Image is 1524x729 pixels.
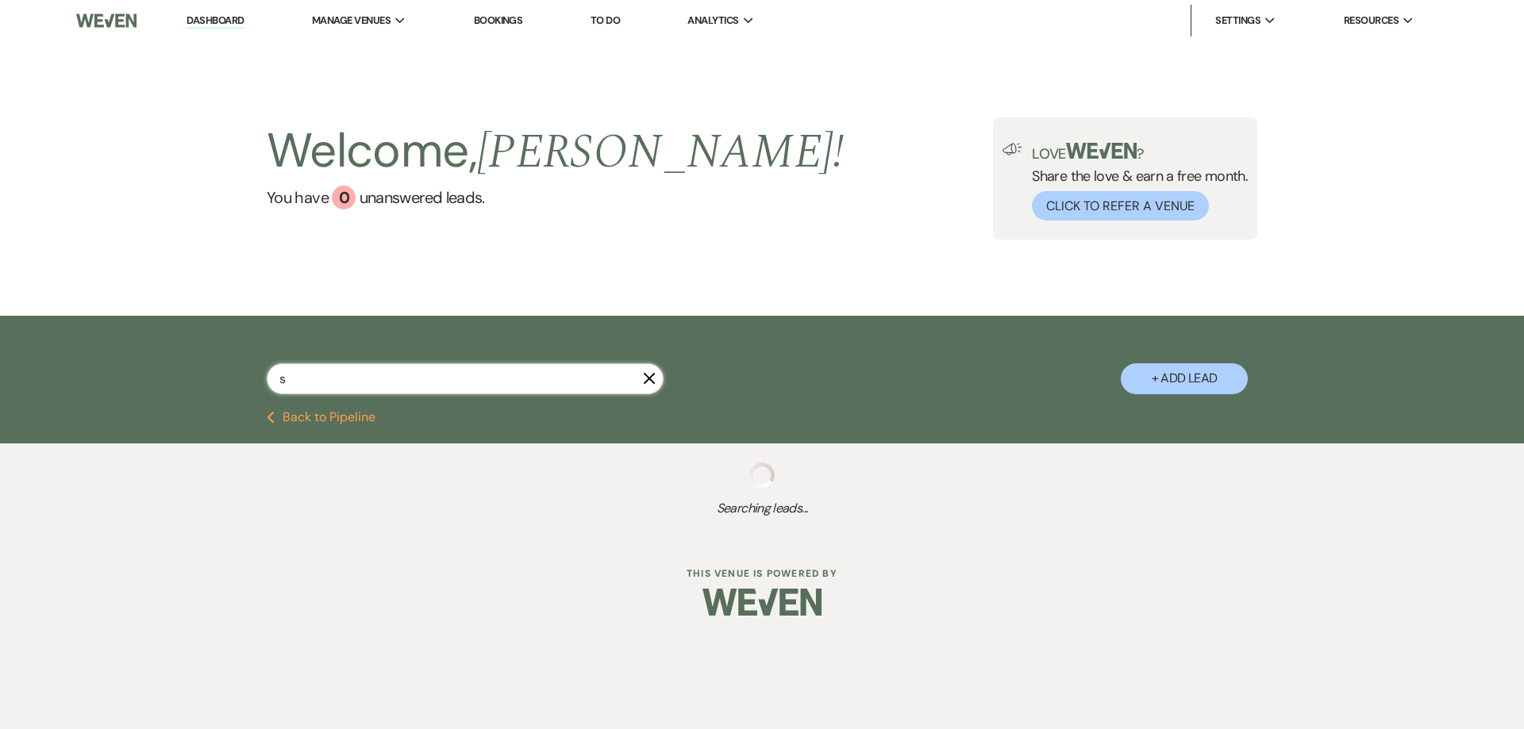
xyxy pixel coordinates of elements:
div: Share the love & earn a free month. [1022,143,1248,221]
a: You have 0 unanswered leads. [267,186,844,209]
img: weven-logo-green.svg [1066,143,1137,159]
img: Weven Logo [702,574,822,630]
span: Searching leads... [76,499,1448,518]
span: Settings [1215,13,1260,29]
img: loading spinner [749,462,775,488]
a: Bookings [474,13,523,27]
img: Weven Logo [76,4,137,37]
h2: Welcome, [267,117,844,186]
span: Analytics [687,13,738,29]
a: Dashboard [187,13,244,29]
div: 0 [332,186,356,209]
span: Manage Venues [312,13,391,29]
input: Search by name, event date, email address or phone number [267,363,664,394]
button: + Add Lead [1121,363,1248,394]
span: [PERSON_NAME] ! [477,116,844,189]
a: To Do [591,13,620,27]
span: Resources [1344,13,1399,29]
img: loud-speaker-illustration.svg [1003,143,1022,155]
button: Click to Refer a Venue [1032,191,1209,221]
button: Back to Pipeline [267,411,375,424]
p: Love ? [1032,143,1248,161]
